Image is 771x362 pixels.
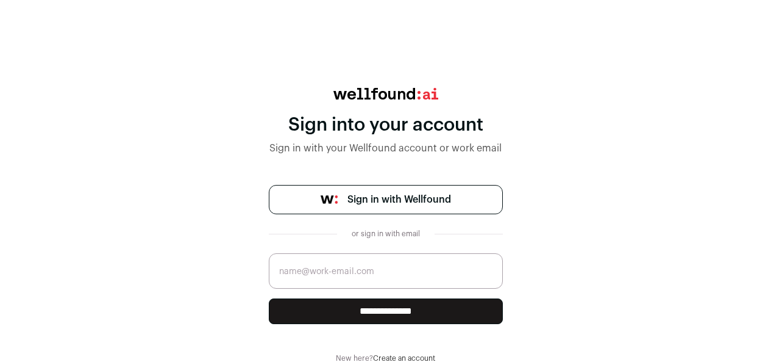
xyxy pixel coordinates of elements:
[269,185,503,214] a: Sign in with Wellfound
[269,114,503,136] div: Sign into your account
[269,253,503,289] input: name@work-email.com
[347,229,425,239] div: or sign in with email
[347,192,451,207] span: Sign in with Wellfound
[321,195,338,204] img: wellfound-symbol-flush-black-fb3c872781a75f747ccb3a119075da62bfe97bd399995f84a933054e44a575c4.png
[269,141,503,156] div: Sign in with your Wellfound account or work email
[373,355,435,362] a: Create an account
[333,88,438,100] img: wellfound:ai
